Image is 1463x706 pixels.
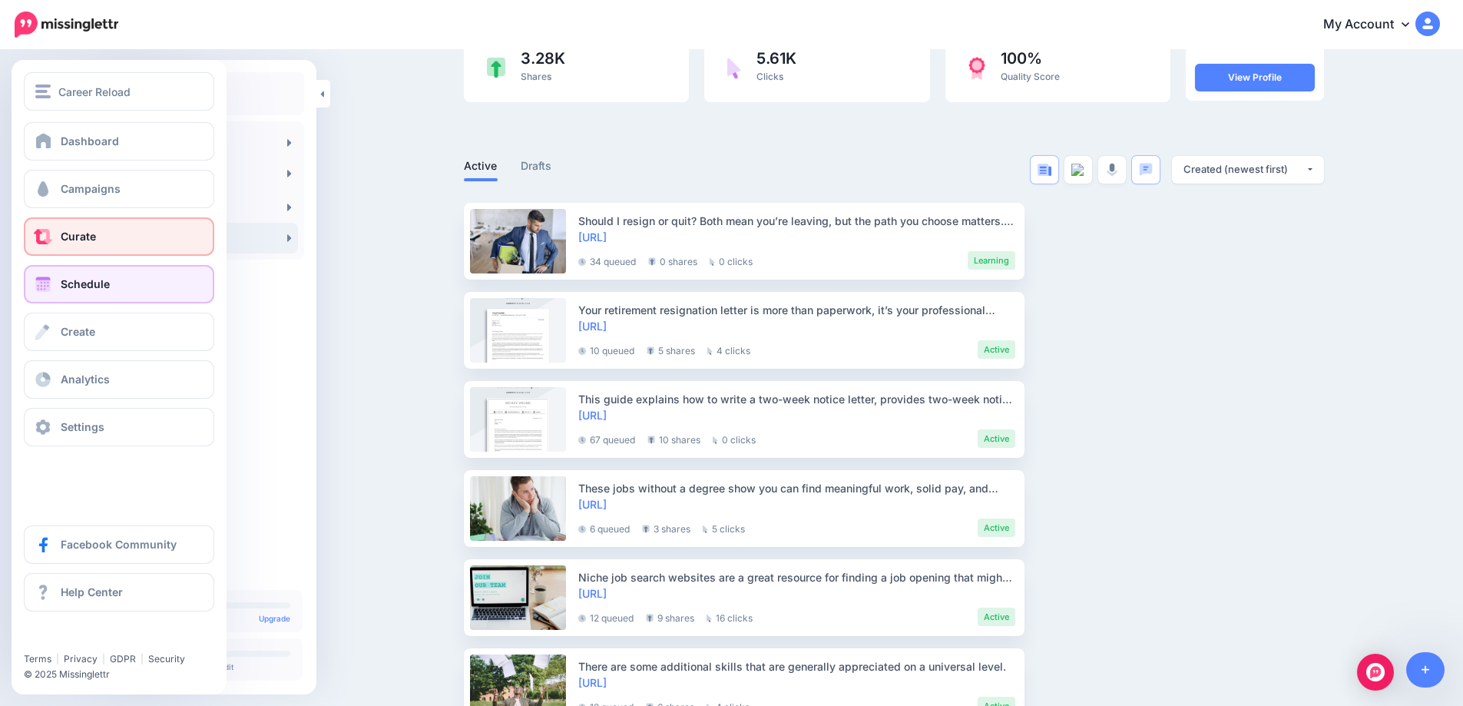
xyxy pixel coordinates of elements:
span: 5.61K [756,51,796,66]
div: Niche job search websites are a great resource for finding a job opening that might not be availa... [578,569,1015,585]
a: GDPR [110,653,136,665]
span: 100% [1001,51,1060,66]
div: This guide explains how to write a two-week notice letter, provides two-week notice samples, and ... [578,391,1015,407]
div: These jobs without a degree show you can find meaningful work, solid pay, and growth without goin... [578,480,1015,496]
img: share-grey.png [648,257,656,266]
li: 6 queued [578,519,630,537]
a: [URL] [578,409,607,422]
a: [URL] [578,320,607,333]
a: Security [148,653,185,665]
a: Curate [24,217,214,256]
img: clock-grey-darker.png [578,525,586,533]
a: Facebook Community [24,525,214,564]
img: chat-square-blue.png [1139,163,1153,176]
li: 5 clicks [703,519,745,537]
li: 16 clicks [707,608,753,626]
span: 3.28K [521,51,565,66]
div: Created (newest first) [1183,162,1306,177]
li: © 2025 Missinglettr [24,667,223,682]
li: Active [978,429,1015,448]
li: 0 clicks [710,251,753,270]
span: Create [61,325,95,338]
span: Settings [61,420,104,433]
img: pointer-grey.png [710,258,715,266]
img: Missinglettr [15,12,118,38]
img: microphone-grey.png [1107,163,1117,177]
li: 10 queued [578,340,634,359]
span: Campaigns [61,182,121,195]
img: share-grey.png [647,436,655,444]
span: Quality Score [1001,71,1060,82]
img: share-grey.png [646,614,654,622]
li: 3 shares [642,519,690,537]
span: Curate [61,230,96,243]
a: View Profile [1195,64,1315,91]
img: share-green.png [487,58,505,78]
div: There are some additional skills that are generally appreciated on a universal level. [578,658,1015,675]
img: clock-grey-darker.png [578,258,586,266]
img: share-grey.png [642,525,650,533]
a: Campaigns [24,170,214,208]
img: video--grey.png [1071,164,1085,176]
span: | [56,653,59,665]
iframe: Twitter Follow Button [24,631,141,646]
img: clock-grey-darker.png [578,347,586,355]
img: article-blue.png [1038,164,1051,176]
li: 10 shares [647,429,700,448]
img: menu.png [35,85,51,98]
a: [URL] [578,676,607,689]
a: Drafts [521,157,552,175]
span: Facebook Community [61,538,177,551]
li: Learning [968,251,1015,270]
li: 0 shares [648,251,697,270]
a: Terms [24,653,51,665]
li: 9 shares [646,608,694,626]
div: Should I resign or quit? Both mean you’re leaving, but the path you choose matters. That path sha... [578,213,1015,229]
span: Career Reload [58,83,131,101]
span: | [141,653,144,665]
li: Active [978,519,1015,537]
span: Schedule [61,277,110,290]
a: Active [464,157,498,175]
li: 4 clicks [707,340,750,359]
a: My Account [1308,6,1440,44]
img: share-grey.png [647,346,654,355]
span: Shares [521,71,551,82]
a: Schedule [24,265,214,303]
img: pointer-grey.png [707,347,713,355]
li: 67 queued [578,429,635,448]
li: 34 queued [578,251,636,270]
a: [URL] [578,230,607,244]
div: Your retirement resignation letter is more than paperwork, it’s your professional farewell. [578,302,1015,318]
a: Help Center [24,573,214,612]
img: pointer-grey.png [707,615,712,622]
span: Help Center [61,585,123,598]
img: prize-red.png [968,57,985,80]
li: 5 shares [647,340,695,359]
li: Active [978,608,1015,626]
span: Clicks [756,71,783,82]
img: clock-grey-darker.png [578,436,586,444]
div: Open Intercom Messenger [1357,654,1394,691]
a: [URL] [578,587,607,600]
li: Active [978,340,1015,359]
a: Privacy [64,653,98,665]
img: pointer-grey.png [713,436,718,444]
a: Create [24,313,214,351]
li: 12 queued [578,608,634,626]
li: 0 clicks [713,429,756,448]
img: clock-grey-darker.png [578,615,586,622]
a: Analytics [24,360,214,399]
img: pointer-purple.png [727,58,741,79]
span: Dashboard [61,134,119,147]
img: pointer-grey.png [703,525,708,533]
button: Created (newest first) [1172,156,1324,184]
span: Analytics [61,373,110,386]
a: Dashboard [24,122,214,161]
span: | [102,653,105,665]
a: Settings [24,408,214,446]
a: [URL] [578,498,607,511]
button: Career Reload [24,72,214,111]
